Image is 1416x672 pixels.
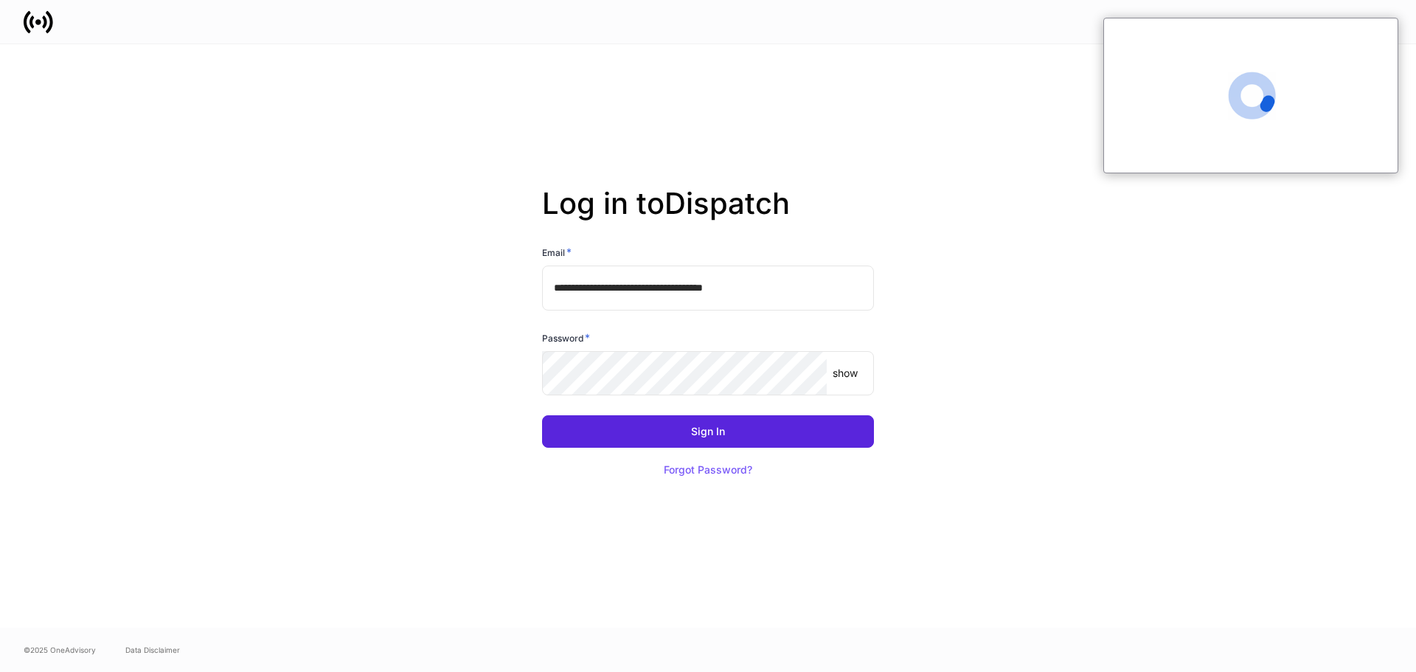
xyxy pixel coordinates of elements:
[664,465,752,475] div: Forgot Password?
[542,245,572,260] h6: Email
[833,366,858,381] p: show
[542,186,874,245] h2: Log in to Dispatch
[125,644,180,656] a: Data Disclaimer
[542,330,590,345] h6: Password
[1228,72,1276,119] span: Loading
[24,644,96,656] span: © 2025 OneAdvisory
[691,426,725,437] div: Sign In
[645,454,771,486] button: Forgot Password?
[542,415,874,448] button: Sign In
